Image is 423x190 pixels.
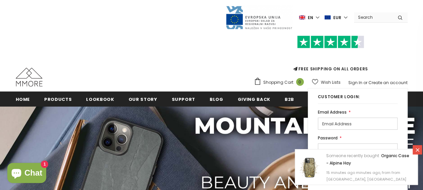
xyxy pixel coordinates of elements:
a: Home [16,91,30,107]
img: Javni Razpis [225,5,292,30]
span: B2B [285,96,294,103]
input: Email Address [318,118,398,130]
span: Giving back [238,96,270,103]
a: Blog [210,91,223,107]
span: Products [44,96,72,103]
span: en [308,14,313,21]
a: B2B [285,91,294,107]
span: Password [318,135,338,141]
a: Create an account [368,80,408,85]
span: or [363,80,367,85]
span: 15 minutes ago minutes ago, from from [GEOGRAPHIC_DATA], [GEOGRAPHIC_DATA] [326,170,406,182]
img: Trust Pilot Stars [297,36,364,49]
a: Giving back [238,91,270,107]
span: FREE SHIPPING ON ALL ORDERS [254,39,408,72]
span: Email Address [318,109,347,115]
span: Blog [210,96,223,103]
a: Lookbook [86,91,114,107]
a: Sign In [348,80,362,85]
span: EUR [333,14,341,21]
span: Home [16,96,30,103]
span: Our Story [129,96,157,103]
h5: Customer Login: [318,93,398,104]
span: Lookbook [86,96,114,103]
a: Javni Razpis [225,14,292,20]
img: MMORE Cases [16,68,43,86]
a: support [171,91,195,107]
span: support [171,96,195,103]
a: Our Story [129,91,157,107]
iframe: Customer reviews powered by Trustpilot [254,48,408,66]
span: 0 [296,78,304,86]
a: Shopping Cart 0 [254,77,307,87]
span: Shopping Cart [263,79,293,86]
span: Wish Lists [321,79,341,86]
a: Products [44,91,72,107]
inbox-online-store-chat: Shopify online store chat [5,163,48,185]
a: Wish Lists [312,76,341,88]
input: Search Site [354,12,393,22]
img: i-lang-1.png [299,15,305,20]
span: Someone recently bought [326,153,379,159]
